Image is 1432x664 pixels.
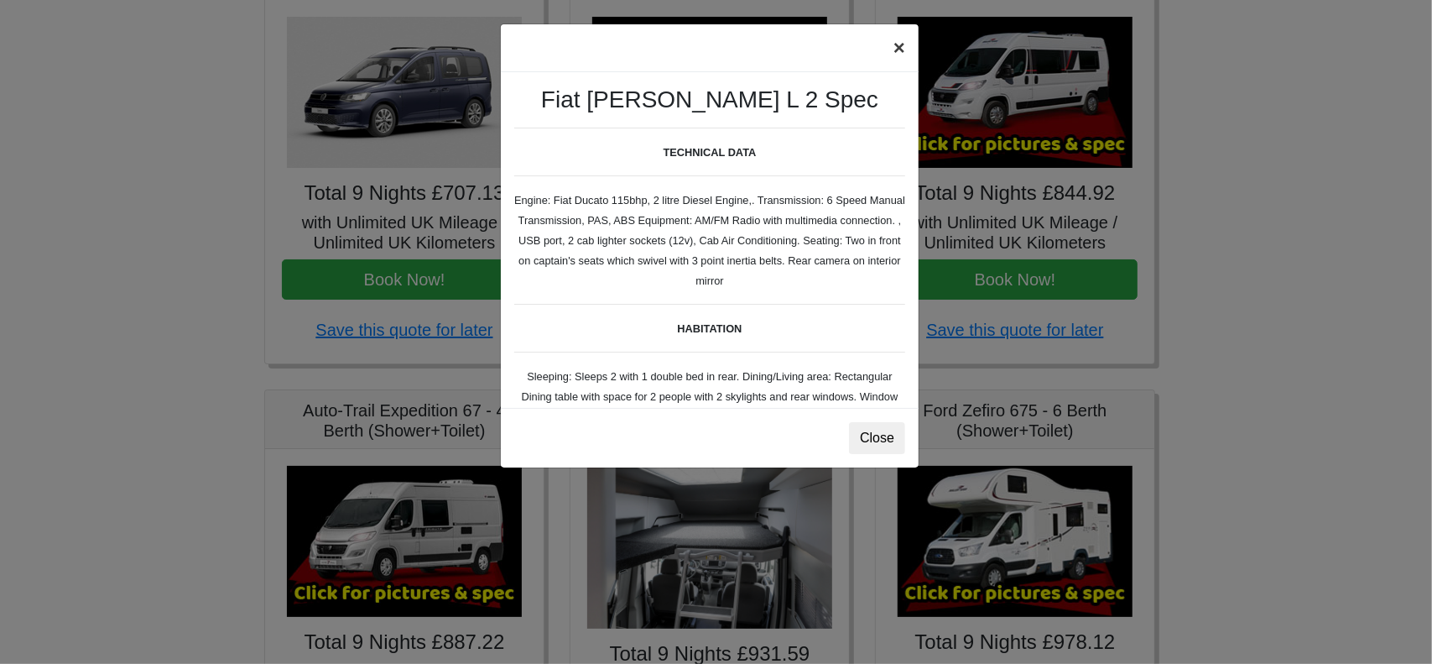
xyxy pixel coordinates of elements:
[677,322,742,335] b: HABITATION
[664,146,757,159] b: TECHNICAL DATA
[514,86,905,114] h3: Fiat [PERSON_NAME] L 2 Spec
[880,24,919,71] button: ×
[849,422,905,454] button: Close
